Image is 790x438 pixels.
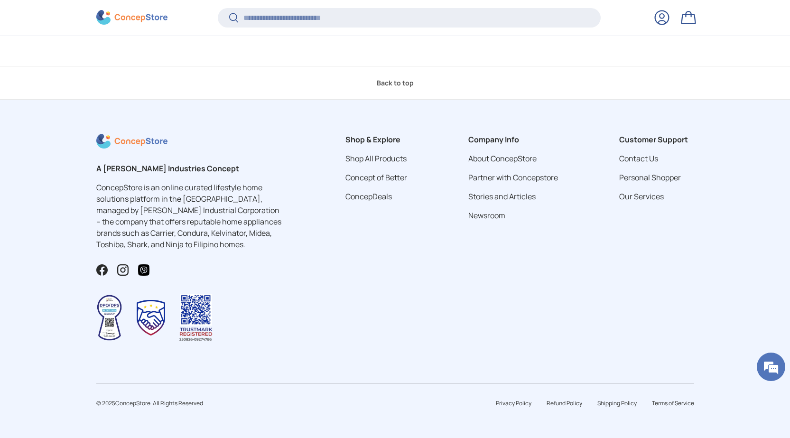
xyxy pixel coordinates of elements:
[96,182,284,250] p: ConcepStore is an online curated lifestyle home solutions platform in the [GEOGRAPHIC_DATA], mana...
[96,399,203,407] span: © 2025 . All Rights Reserved
[345,172,407,183] a: Concept of Better
[5,259,181,292] textarea: Type your message and hit 'Enter'
[49,53,159,65] div: Chat with us now
[115,399,150,407] a: ConcepStore
[619,172,681,183] a: Personal Shopper
[619,153,658,164] a: Contact Us
[96,10,167,25] img: ConcepStore
[55,120,131,215] span: We're online!
[345,191,392,202] a: ConcepDeals
[597,399,637,407] a: Shipping Policy
[468,191,536,202] a: Stories and Articles
[496,399,531,407] a: Privacy Policy
[156,5,178,28] div: Minimize live chat window
[468,172,558,183] a: Partner with Concepstore
[619,191,664,202] a: Our Services
[137,300,165,336] img: Trustmark Seal
[96,163,284,174] h2: A [PERSON_NAME] Industries Concept
[179,294,213,342] img: Trustmark QR
[468,153,537,164] a: About ConcepStore
[468,210,505,221] a: Newsroom
[345,153,407,164] a: Shop All Products
[547,399,582,407] a: Refund Policy
[652,399,694,407] a: Terms of Service
[96,294,122,341] img: Data Privacy Seal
